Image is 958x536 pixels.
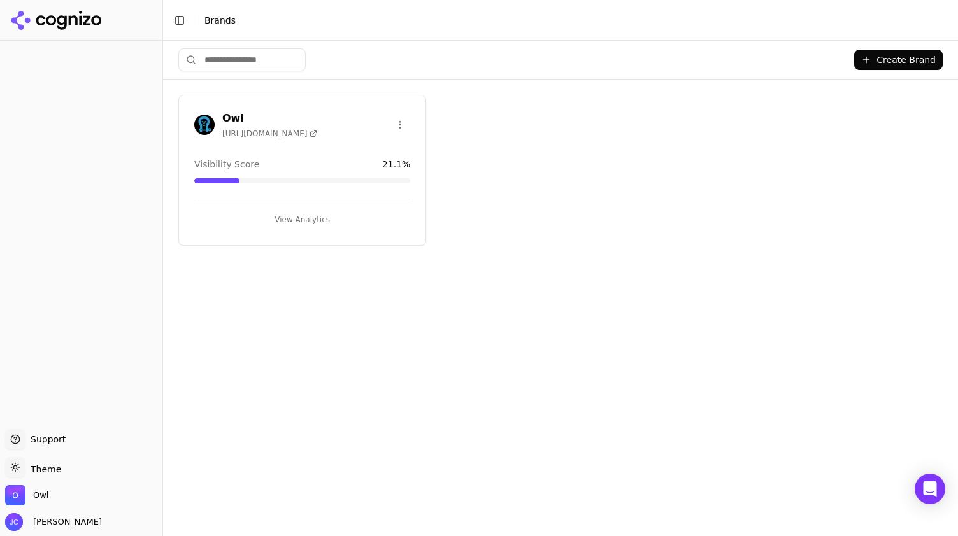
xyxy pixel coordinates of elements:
button: View Analytics [194,209,410,230]
span: [URL][DOMAIN_NAME] [222,129,317,139]
div: Open Intercom Messenger [915,474,945,504]
img: Owl [194,115,215,135]
button: Open user button [5,513,102,531]
span: Brands [204,15,236,25]
span: Theme [25,464,61,474]
nav: breadcrumb [204,14,922,27]
span: [PERSON_NAME] [28,516,102,528]
button: Create Brand [854,50,943,70]
h3: Owl [222,111,317,126]
span: 21.1 % [382,158,410,171]
img: Owl [5,485,25,505]
button: Open organization switcher [5,485,48,505]
span: Visibility Score [194,158,259,171]
span: Support [25,433,66,446]
span: Owl [33,490,48,501]
img: Jeff Clemishaw [5,513,23,531]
